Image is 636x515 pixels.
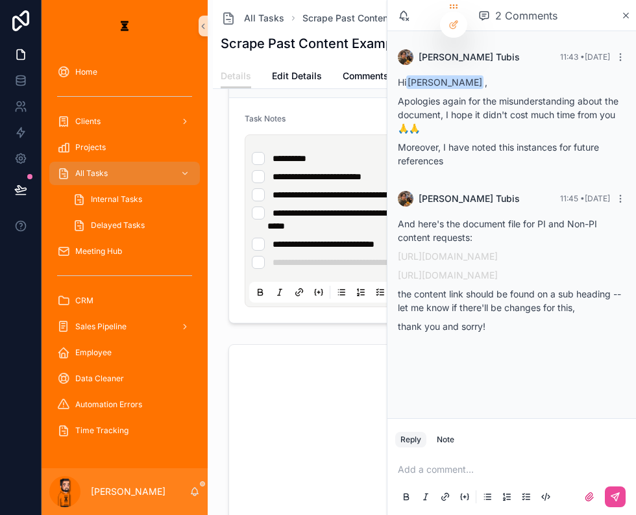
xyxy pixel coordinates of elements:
span: All Tasks [244,12,284,25]
a: [URL][DOMAIN_NAME] [398,251,498,262]
h1: Scrape Past Content Examples [221,34,411,53]
p: thank you and sorry! [398,320,626,333]
a: Projects [49,136,200,159]
a: Delayed Tasks [65,214,200,237]
span: Data Cleaner [75,373,124,384]
span: Meeting Hub [75,246,122,257]
p: And here's the document file for PI and Non-PI content requests: [398,217,626,244]
a: Details [221,64,251,89]
span: Internal Tasks [91,194,142,205]
span: Details [221,69,251,82]
span: [PERSON_NAME] [406,75,483,89]
a: Meeting Hub [49,240,200,263]
p: Moreover, I have noted this instances for future references [398,140,626,168]
span: Projects [75,142,106,153]
span: 11:45 • [DATE] [560,194,610,203]
button: Reply [395,432,426,447]
p: Apologies again for the misunderstanding about the document, I hope it didn't cost much time from... [398,94,626,135]
a: [URL][DOMAIN_NAME] [398,270,498,281]
a: Clients [49,110,200,133]
a: Data Cleaner [49,367,200,390]
p: Hi , [398,75,626,89]
span: Employee [75,347,112,358]
span: Task Notes [245,114,286,123]
div: scrollable content [42,52,208,457]
img: App logo [114,16,135,36]
span: Home [75,67,97,77]
span: CRM [75,295,93,306]
span: Delayed Tasks [91,220,145,231]
a: Employee [49,341,200,364]
div: Note [437,434,454,445]
a: All Tasks [49,162,200,185]
button: Note [432,432,459,447]
span: All Tasks [75,168,108,179]
a: Internal Tasks [65,188,200,211]
span: [PERSON_NAME] Tubis [419,192,520,205]
span: 2 Comments [495,8,557,23]
a: Comments [343,64,389,90]
span: Clients [75,116,101,127]
a: Home [49,60,200,84]
span: Sales Pipeline [75,321,127,332]
p: the content link should be found on a sub heading -- let me know if there'll be changes for this, [398,287,626,314]
span: 11:43 • [DATE] [560,52,610,62]
a: All Tasks [221,10,284,26]
span: Automation Errors [75,399,142,410]
a: Sales Pipeline [49,315,200,338]
span: [PERSON_NAME] Tubis [419,51,520,64]
a: Automation Errors [49,393,200,416]
a: Scrape Past Content Examples [302,12,436,25]
a: Edit Details [272,64,322,90]
span: Comments [343,69,389,82]
span: Edit Details [272,69,322,82]
a: CRM [49,289,200,312]
p: [PERSON_NAME] [91,485,165,498]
